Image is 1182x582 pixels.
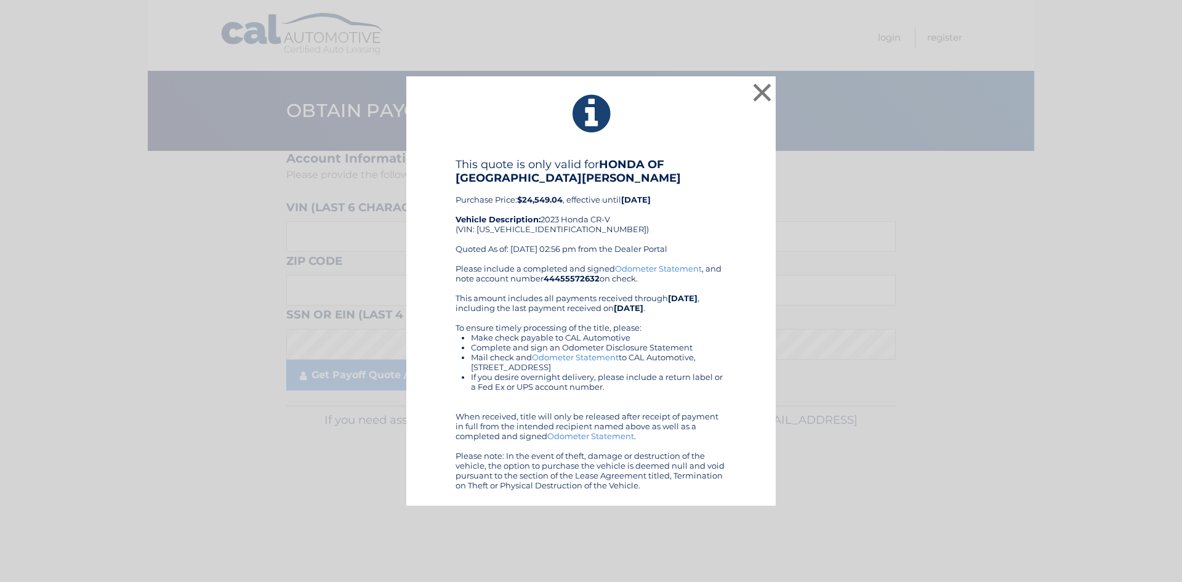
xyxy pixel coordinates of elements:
h4: This quote is only valid for [456,158,726,185]
b: $24,549.04 [517,195,563,204]
li: If you desire overnight delivery, please include a return label or a Fed Ex or UPS account number. [471,372,726,392]
b: [DATE] [621,195,651,204]
strong: Vehicle Description: [456,214,541,224]
b: 44455572632 [544,273,600,283]
a: Odometer Statement [615,264,702,273]
b: [DATE] [614,303,643,313]
button: × [750,80,774,105]
li: Mail check and to CAL Automotive, [STREET_ADDRESS] [471,352,726,372]
li: Make check payable to CAL Automotive [471,333,726,342]
a: Odometer Statement [532,352,619,362]
div: Please include a completed and signed , and note account number on check. This amount includes al... [456,264,726,490]
b: [DATE] [668,293,698,303]
div: Purchase Price: , effective until 2023 Honda CR-V (VIN: [US_VEHICLE_IDENTIFICATION_NUMBER]) Quote... [456,158,726,264]
li: Complete and sign an Odometer Disclosure Statement [471,342,726,352]
b: HONDA OF [GEOGRAPHIC_DATA][PERSON_NAME] [456,158,681,185]
a: Odometer Statement [547,431,634,441]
